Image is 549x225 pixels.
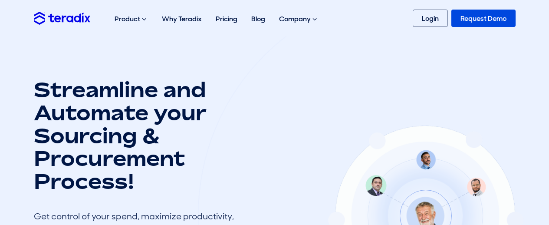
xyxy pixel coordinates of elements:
h1: Streamline and Automate your Sourcing & Procurement Process! [34,78,242,193]
div: Product [108,5,155,33]
a: Login [413,10,448,27]
img: Teradix logo [34,12,90,24]
a: Blog [244,5,272,33]
a: Request Demo [451,10,516,27]
a: Why Teradix [155,5,209,33]
div: Company [272,5,325,33]
a: Pricing [209,5,244,33]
